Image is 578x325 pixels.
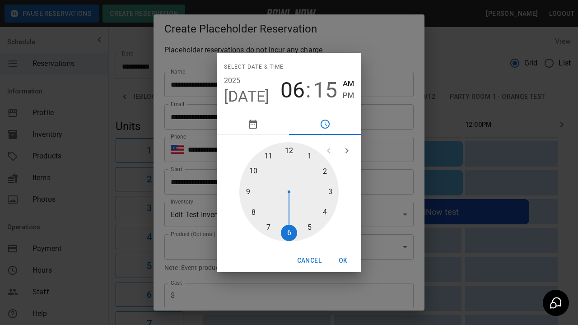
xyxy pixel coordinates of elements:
button: pick time [289,113,361,135]
button: open next view [338,142,356,160]
button: AM [343,78,354,90]
button: [DATE] [224,87,270,106]
button: 2025 [224,74,241,87]
button: Cancel [294,252,325,269]
button: 06 [280,78,305,103]
button: pick date [217,113,289,135]
button: PM [343,89,354,102]
span: : [306,78,311,103]
button: OK [329,252,358,269]
button: 15 [313,78,337,103]
span: Select date & time [224,60,284,74]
